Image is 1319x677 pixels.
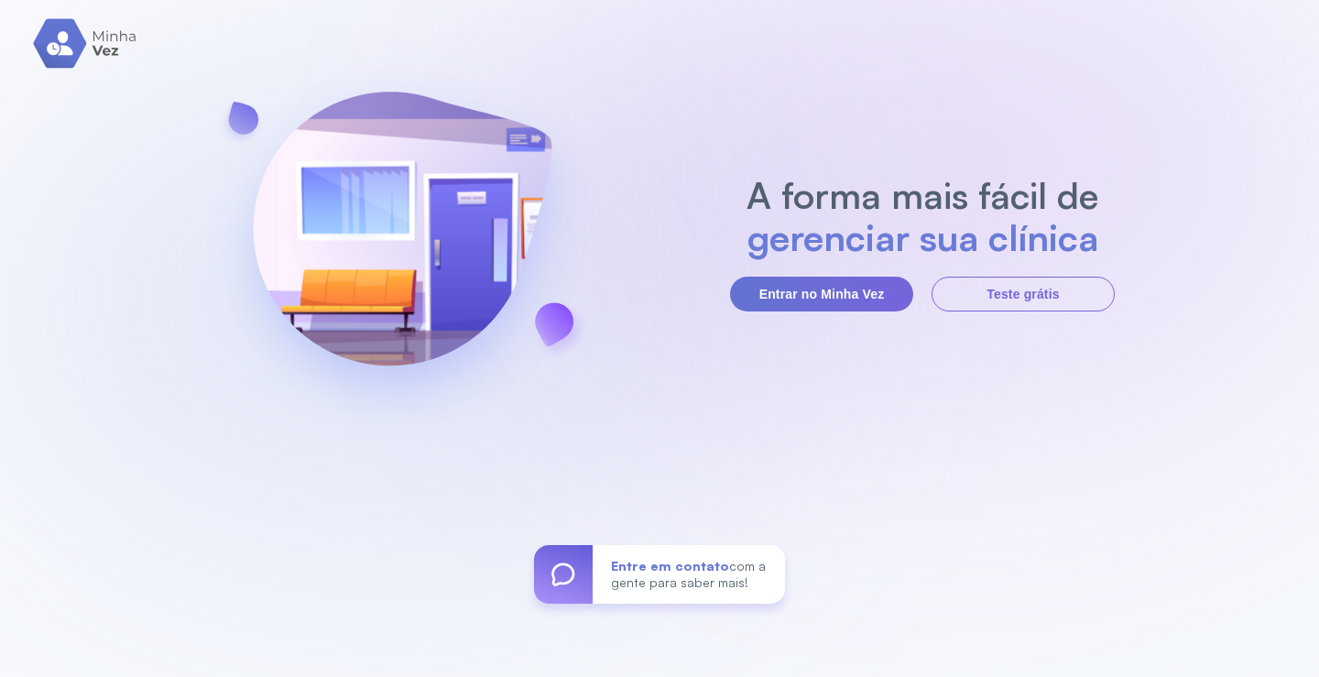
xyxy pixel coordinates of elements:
[737,174,1108,216] h2: A forma mais fácil de
[534,545,785,604] a: Entre em contatocom a gente para saber mais!
[737,216,1108,258] h2: gerenciar sua clínica
[611,558,729,573] span: Entre em contato
[932,277,1115,311] button: Teste grátis
[730,277,913,311] button: Entrar no Minha Vez
[33,18,138,69] img: logo.svg
[204,43,600,442] img: banner-login.svg
[593,545,785,604] div: com a gente para saber mais!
